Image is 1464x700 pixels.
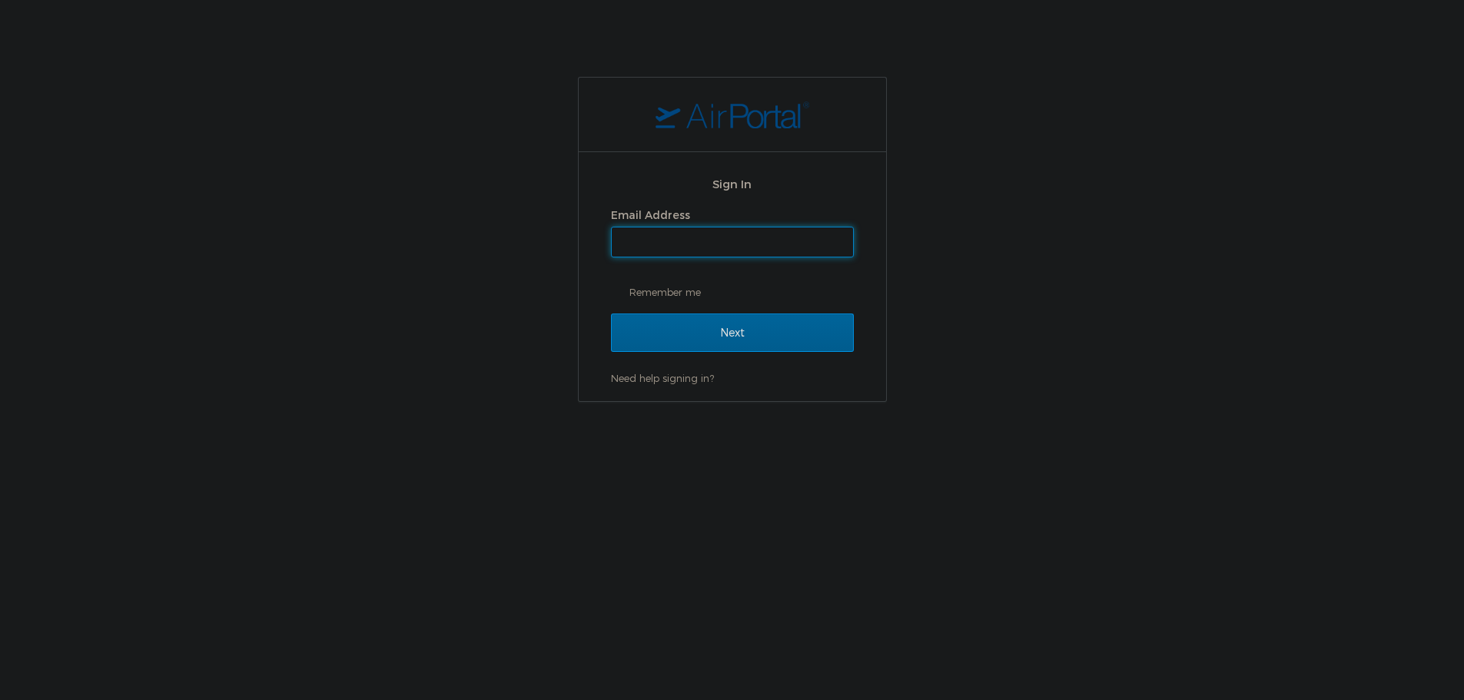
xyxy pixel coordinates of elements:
[611,314,854,352] input: Next
[656,101,809,128] img: logo
[611,280,854,304] label: Remember me
[611,175,854,193] h2: Sign In
[611,208,690,221] label: Email Address
[611,372,714,384] a: Need help signing in?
